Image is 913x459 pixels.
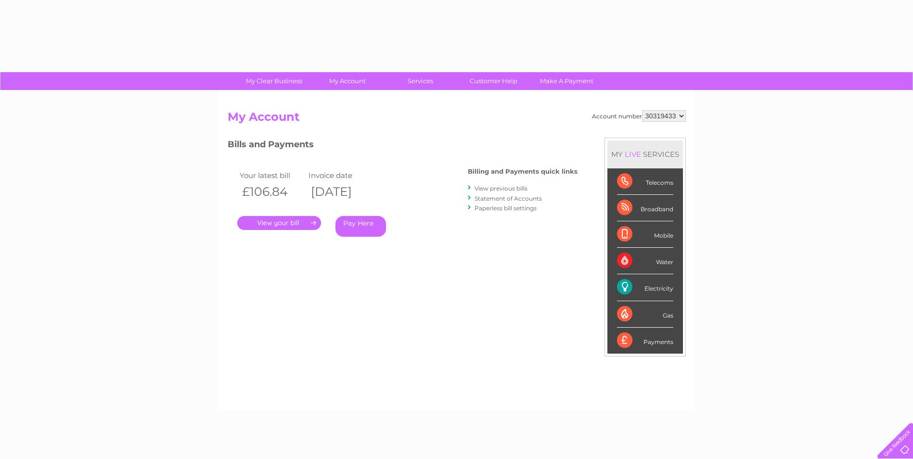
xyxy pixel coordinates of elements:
[228,138,578,154] h3: Bills and Payments
[228,110,686,128] h2: My Account
[468,168,578,175] h4: Billing and Payments quick links
[617,328,673,354] div: Payments
[623,150,643,159] div: LIVE
[592,110,686,122] div: Account number
[617,301,673,328] div: Gas
[234,72,314,90] a: My Clear Business
[306,182,375,202] th: [DATE]
[607,140,683,168] div: MY SERVICES
[237,182,307,202] th: £106.84
[308,72,387,90] a: My Account
[237,169,307,182] td: Your latest bill
[306,169,375,182] td: Invoice date
[475,185,527,192] a: View previous bills
[617,168,673,195] div: Telecoms
[454,72,533,90] a: Customer Help
[381,72,460,90] a: Services
[475,195,542,202] a: Statement of Accounts
[527,72,606,90] a: Make A Payment
[617,195,673,221] div: Broadband
[237,216,321,230] a: .
[475,204,537,212] a: Paperless bill settings
[617,274,673,301] div: Electricity
[617,248,673,274] div: Water
[617,221,673,248] div: Mobile
[335,216,386,237] a: Pay Here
